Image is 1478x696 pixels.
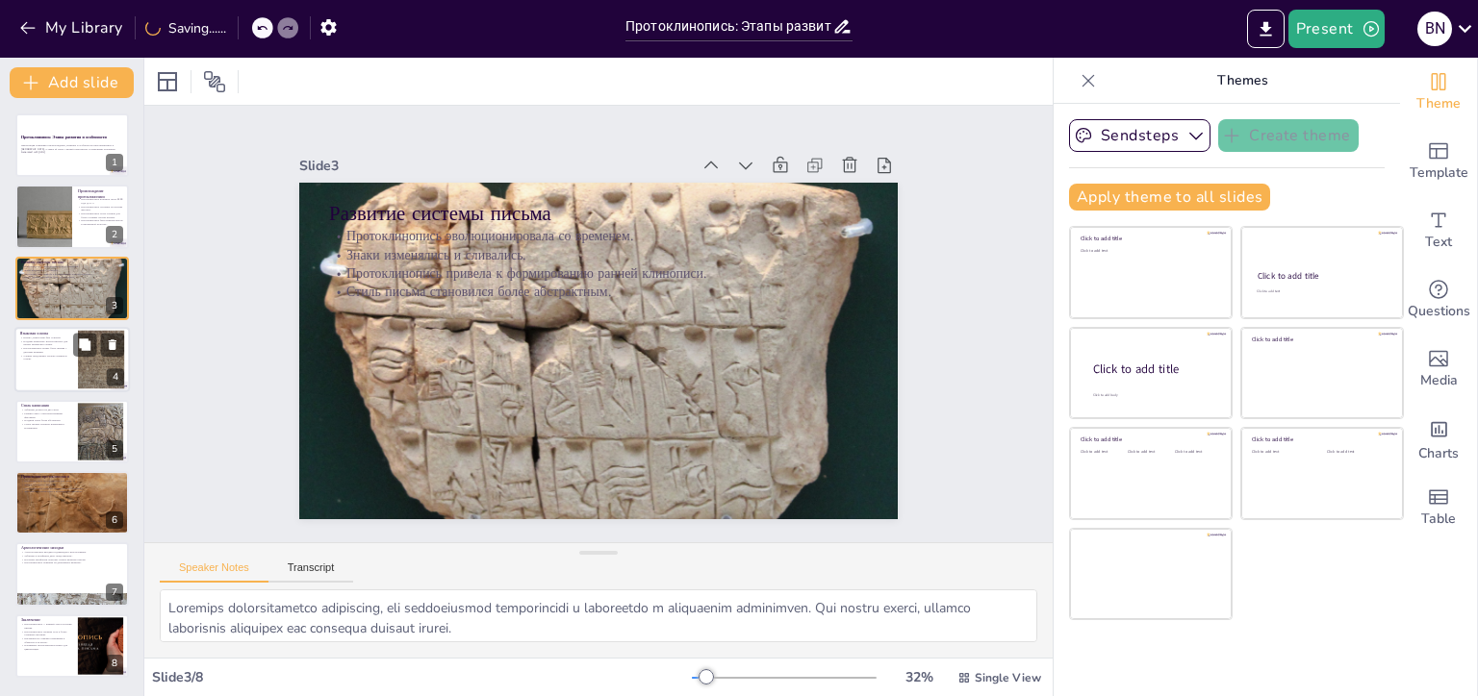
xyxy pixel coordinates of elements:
[1400,404,1477,473] div: Add charts and graphs
[78,204,123,211] p: Протоклинопись основана на системе жетонов.
[21,622,72,629] p: Протоклинопись — важный этап в истории письма.
[1400,196,1477,265] div: Add text boxes
[14,12,131,43] button: My Library
[20,347,72,354] p: Протоклинопись может быть связана с другими языками.
[1408,301,1470,322] span: Questions
[1421,509,1456,530] span: Table
[21,483,123,486] p: Записи о товарах и ресурсах.
[344,210,875,339] p: Протоклинопись привела к формированию ранней клинописи.
[21,264,123,268] p: Протоклинопись эволюционировала со временем.
[1417,10,1452,48] button: B N
[21,636,72,643] p: Письменность отражает изменения в обществе и культуре.
[160,589,1037,642] textarea: Loremips dolorsitametco adipiscing, eli seddoeiusmod temporincidi u laboreetdo m aliquaenim admin...
[106,440,123,458] div: 5
[1252,450,1312,455] div: Click to add text
[1400,335,1477,404] div: Add images, graphics, shapes or video
[106,297,123,314] div: 3
[20,331,72,336] p: Языковая основа
[1252,435,1389,443] div: Click to add title
[20,336,72,339] p: Неясно, какой язык был основой.
[101,334,124,357] button: Delete Slide
[15,542,129,606] div: 7
[15,185,129,248] div: 2
[1252,336,1389,343] div: Click to add title
[1257,289,1385,294] div: Click to add text
[106,511,123,529] div: 6
[21,422,72,429] p: Стиль письма отражает изменения в восприятии.
[896,668,942,686] div: 32 %
[21,486,123,490] p: Протоклинопись стала инструментом для управления.
[15,400,129,463] div: 5
[1128,450,1171,455] div: Click to add text
[1081,450,1124,455] div: Click to add text
[203,70,226,93] span: Position
[351,173,882,303] p: Протоклинопись эволюционировала со временем.
[20,354,72,360] p: Ученые продолжают изучать языковую основу.
[21,558,123,561] p: Изучение артефактов помогает понять развитие письма.
[340,228,871,358] p: Стиль письма становился более абстрактным.
[1069,119,1210,152] button: Sendsteps
[1416,93,1461,114] span: Theme
[1104,58,1381,104] p: Themes
[14,327,130,392] div: 4
[15,614,129,678] div: 8
[1069,184,1270,211] button: Apply theme to all slides
[21,561,123,565] p: Протоклинопись повлияла на дальнейшее развитие.
[355,146,888,286] p: Развитие системы письма
[160,561,268,583] button: Speaker Notes
[1420,370,1458,391] span: Media
[1400,473,1477,542] div: Add a table
[21,408,72,411] p: Таблички делятся на два стиля.
[1425,232,1452,253] span: Text
[78,211,123,218] p: Протоклинопись стала основой для более сложных систем письма.
[1400,58,1477,127] div: Change the overall theme
[1410,162,1468,184] span: Template
[78,188,123,199] p: Происхождение протоклинописи
[21,144,123,151] p: Презентация охватывает происхождение, развитие и особенности протоклинописи в [GEOGRAPHIC_DATA], ...
[1417,12,1452,46] div: B N
[1247,10,1285,48] button: Export to PowerPoint
[1288,10,1385,48] button: Present
[152,668,692,686] div: Slide 3 / 8
[15,257,129,320] div: 3
[1093,360,1216,377] div: Click to add title
[21,617,72,623] p: Заключение
[21,272,123,276] p: Протоклинопись привела к формированию ранней клинописи.
[347,191,879,321] p: Знаки изменялись и сливались.
[1093,392,1214,397] div: Click to add body
[1418,443,1459,464] span: Charts
[21,260,123,265] p: Развитие системы письма
[107,369,124,386] div: 4
[21,630,72,636] p: Протоклинопись открыла путь к более сложным системам.
[21,151,123,155] p: Generated with [URL]
[21,546,123,552] p: Археологические находки
[625,12,832,40] input: Insert title
[1081,235,1218,242] div: Click to add title
[106,584,123,601] div: 7
[106,226,123,243] div: 2
[1081,249,1218,254] div: Click to add text
[15,471,129,534] div: 6
[1400,265,1477,335] div: Get real-time input from your audience
[10,67,134,98] button: Add slide
[73,334,96,357] button: Duplicate Slide
[1400,127,1477,196] div: Add ready made slides
[78,197,123,204] p: Протоклинопись возникла около 3300 года до н. э.
[21,555,123,559] p: Таблички и артефакты дают представление.
[152,66,183,97] div: Layout
[268,561,354,583] button: Transcript
[21,403,72,409] p: Стиль написания
[21,418,72,422] p: Поздний стиль более абстрактен.
[106,655,123,672] div: 8
[21,411,72,418] p: Ранний стиль с натуралистичными фигурами.
[21,275,123,279] p: Стиль письма становился более абстрактным.
[1081,435,1218,443] div: Click to add title
[78,218,123,225] p: Протоклинопись была важным шагом в письменной культуре.
[21,643,72,650] p: Понимание протоклинописи важно для цивилизации.
[21,474,123,480] p: Применение протоклинописи
[21,480,123,484] p: Протоклинопись использовалась для учета.
[1218,119,1359,152] button: Create theme
[21,268,123,272] p: Знаки изменялись и сливались.
[975,670,1041,685] span: Single View
[145,19,226,37] div: Saving......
